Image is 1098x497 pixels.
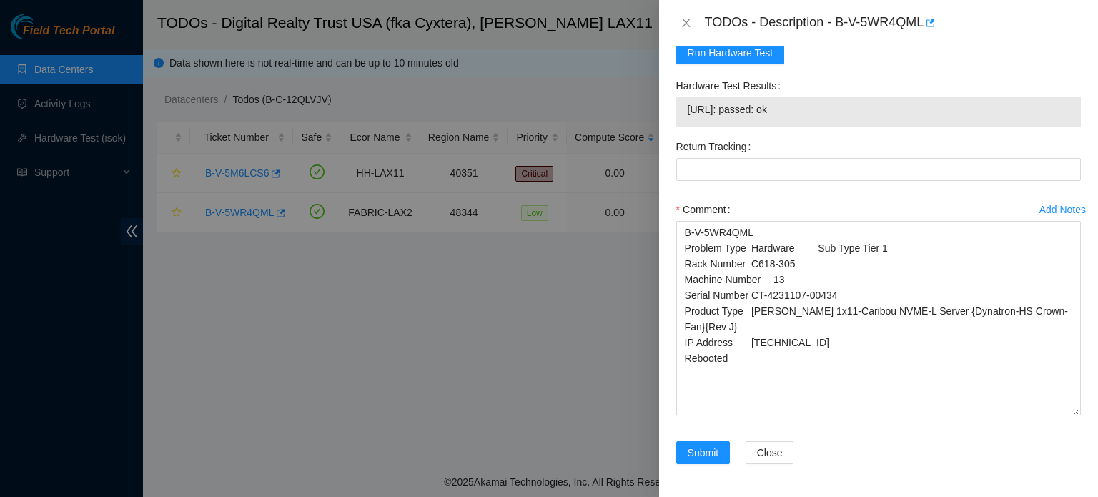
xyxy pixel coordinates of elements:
[676,135,757,158] label: Return Tracking
[688,445,719,461] span: Submit
[746,441,794,464] button: Close
[676,74,786,97] label: Hardware Test Results
[676,441,731,464] button: Submit
[1039,198,1087,221] button: Add Notes
[705,11,1081,34] div: TODOs - Description - B-V-5WR4QML
[681,17,692,29] span: close
[676,16,696,30] button: Close
[676,41,785,64] button: Run Hardware Test
[1039,205,1086,215] div: Add Notes
[676,221,1081,415] textarea: Comment
[676,198,736,221] label: Comment
[676,158,1081,181] input: Return Tracking
[757,445,783,461] span: Close
[688,45,773,61] span: Run Hardware Test
[688,102,1069,117] span: [URL]: passed: ok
